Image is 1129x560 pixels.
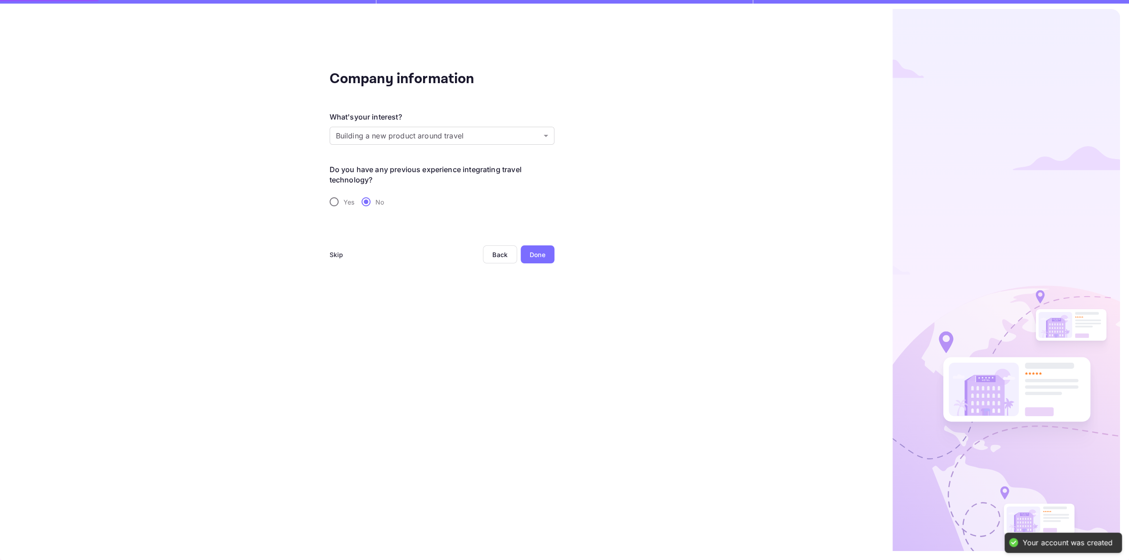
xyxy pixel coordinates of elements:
[375,197,384,207] span: No
[492,251,508,258] div: Back
[330,111,402,122] div: What's your interest?
[344,197,354,207] span: Yes
[530,250,545,259] div: Done
[330,192,554,211] div: travel-experience
[841,9,1120,551] img: logo
[330,250,344,259] div: Skip
[1022,538,1113,547] div: Your account was created
[330,164,554,185] legend: Do you have any previous experience integrating travel technology?
[330,127,554,145] div: Without label
[330,68,509,90] div: Company information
